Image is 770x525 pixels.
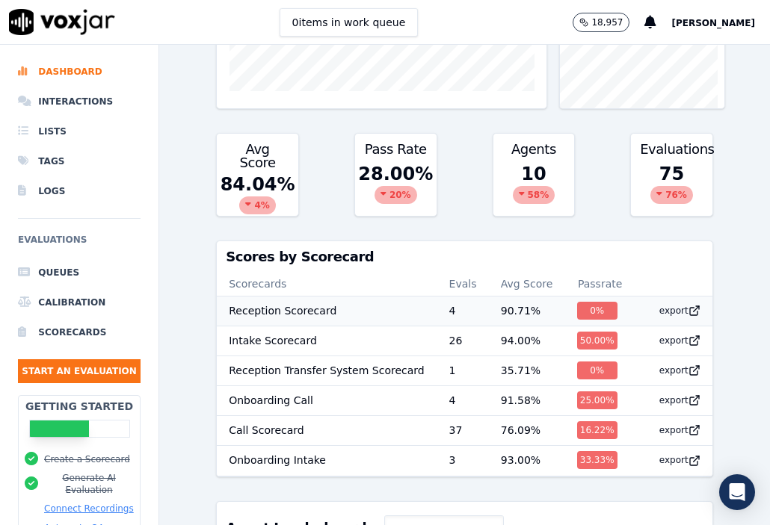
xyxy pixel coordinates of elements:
[565,272,635,296] th: Passrate
[217,415,437,445] td: Call Scorecard
[719,474,755,510] div: Open Intercom Messenger
[577,421,617,439] div: 16.22 %
[489,415,565,445] td: 76.09 %
[437,445,489,475] td: 3
[226,250,703,264] h3: Scores by Scorecard
[44,453,130,465] button: Create a Scorecard
[18,317,141,347] a: Scorecards
[489,326,565,355] td: 94.00 %
[217,385,437,415] td: Onboarding Call
[280,8,419,37] button: 0items in work queue
[647,448,700,472] button: export
[650,186,693,204] div: 76 %
[577,361,617,379] div: 0 %
[573,13,644,32] button: 18,957
[18,258,141,288] a: Queues
[25,399,133,414] h2: Getting Started
[217,272,437,296] th: Scorecards
[513,186,555,204] div: 58 %
[375,186,417,204] div: 20 %
[573,13,629,32] button: 18,957
[577,451,617,469] div: 33.33 %
[647,329,700,352] button: export
[18,176,141,206] a: Logs
[364,143,428,156] h3: Pass Rate
[44,472,134,496] button: Generate AI Evaluation
[671,13,770,31] button: [PERSON_NAME]
[9,9,115,35] img: voxjar logo
[647,358,700,382] button: export
[18,87,141,117] a: Interactions
[502,143,566,156] h3: Agents
[437,355,489,385] td: 1
[437,385,489,415] td: 4
[489,272,565,296] th: Avg Score
[647,418,700,442] button: export
[577,332,617,350] div: 50.00 %
[489,385,565,415] td: 91.58 %
[437,296,489,326] td: 4
[18,117,141,146] a: Lists
[437,272,489,296] th: Evals
[577,302,617,320] div: 0 %
[489,355,565,385] td: 35.71 %
[239,196,275,214] div: 4 %
[489,296,565,326] td: 90.71 %
[647,299,700,323] button: export
[640,143,703,156] h3: Evaluations
[18,359,141,383] button: Start an Evaluation
[226,143,289,170] h3: Avg Score
[217,445,437,475] td: Onboarding Intake
[577,391,617,409] div: 25.00 %
[217,355,437,385] td: Reception Transfer System Scorecard
[591,16,623,28] p: 18,957
[18,57,141,87] a: Dashboard
[671,18,755,28] span: [PERSON_NAME]
[18,231,141,258] h6: Evaluations
[217,296,437,326] td: Reception Scorecard
[437,415,489,445] td: 37
[647,388,700,412] button: export
[355,159,437,216] div: 28.00 %
[217,173,298,223] div: 84.04 %
[217,326,437,355] td: Intake Scorecard
[18,146,141,176] a: Tags
[18,288,141,317] a: Calibration
[437,326,489,355] td: 26
[44,503,134,515] button: Connect Recordings
[631,159,712,216] div: 75
[493,159,575,216] div: 10
[489,445,565,475] td: 93.00 %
